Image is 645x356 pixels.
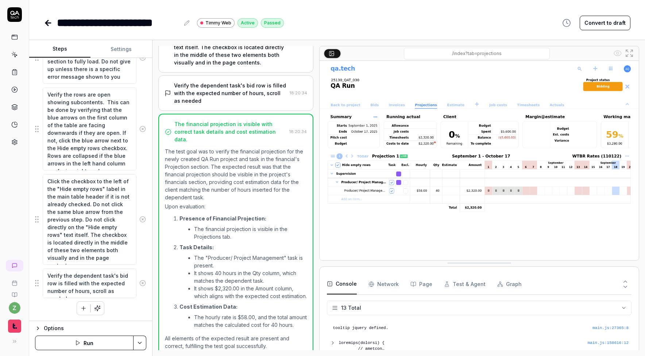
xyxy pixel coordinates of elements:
a: Book a call with us [3,274,26,286]
button: main.js:27365:8 [592,325,629,331]
a: Documentation [3,286,26,298]
button: View version history [558,16,575,30]
button: main.js:158616:12 [588,340,629,346]
button: Run [35,336,134,350]
li: It shows 40 hours in the Qty column, which matches the dependent task. [194,269,307,285]
img: Screenshot [320,61,639,260]
button: Settings [90,40,152,58]
p: Upon evaluation: [165,203,307,210]
button: Network [368,274,399,294]
div: Suggestions [35,174,146,265]
p: The test goal was to verify the financial projection for the newly created QA Run project and tas... [165,148,307,201]
button: Test & Agent [444,274,486,294]
button: Remove step [136,122,149,136]
div: Active [237,18,258,28]
button: Show all interative elements [612,47,623,59]
strong: Cost Estimation Data: [179,304,237,310]
div: Suggestions [35,87,146,171]
div: The financial projection is visible with correct task details and cost estimation data. [174,120,287,143]
button: Remove step [136,212,149,227]
p: All elements of the expected result are present and correct, fulfilling the test goal successfully. [165,335,307,350]
span: Timmy Web [205,20,231,26]
time: 18:20:34 [289,129,307,134]
button: Options [35,324,146,333]
div: main.js : 158616 : 12 [588,340,629,346]
button: Timmy Logo [3,314,26,334]
a: New conversation [6,260,23,271]
button: Convert to draft [580,16,630,30]
strong: Task Details: [179,244,214,250]
strong: Presence of Financial Projection: [179,215,266,222]
button: Console [327,274,357,294]
li: The "Producer/ Project Management" task is present. [194,254,307,269]
time: 18:20:34 [290,90,307,95]
button: Steps [29,40,90,58]
div: Suggestions [35,268,146,298]
div: Verify the dependent task's bid row is filled with the expected number of hours, scroll as needed [174,82,287,105]
a: Timmy Web [197,18,235,28]
div: Passed [261,18,284,28]
div: main.js : 27365 : 8 [592,325,629,331]
button: z [9,302,20,314]
button: Graph [497,274,522,294]
pre: tooltip jquery defined. [333,325,629,331]
li: The financial projection is visible in the Projections tab. [194,225,307,240]
button: Open in full screen [623,47,635,59]
pre: loremips(dolorsi) { // ametcon adipisc = elitsed || {}; doei.tempori = $.utlabo({}, etdo.magnaalI... [339,340,587,352]
button: Remove step [136,276,149,290]
li: It shows $2,320.00 in the Amount column, which aligns with the expected cost estimation. [194,285,307,300]
li: The hourly rate is $58.00, and the total amount matches the calculated cost for 40 hours. [194,313,307,329]
div: Options [44,324,146,333]
button: Page [410,274,432,294]
img: Timmy Logo [8,320,21,333]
